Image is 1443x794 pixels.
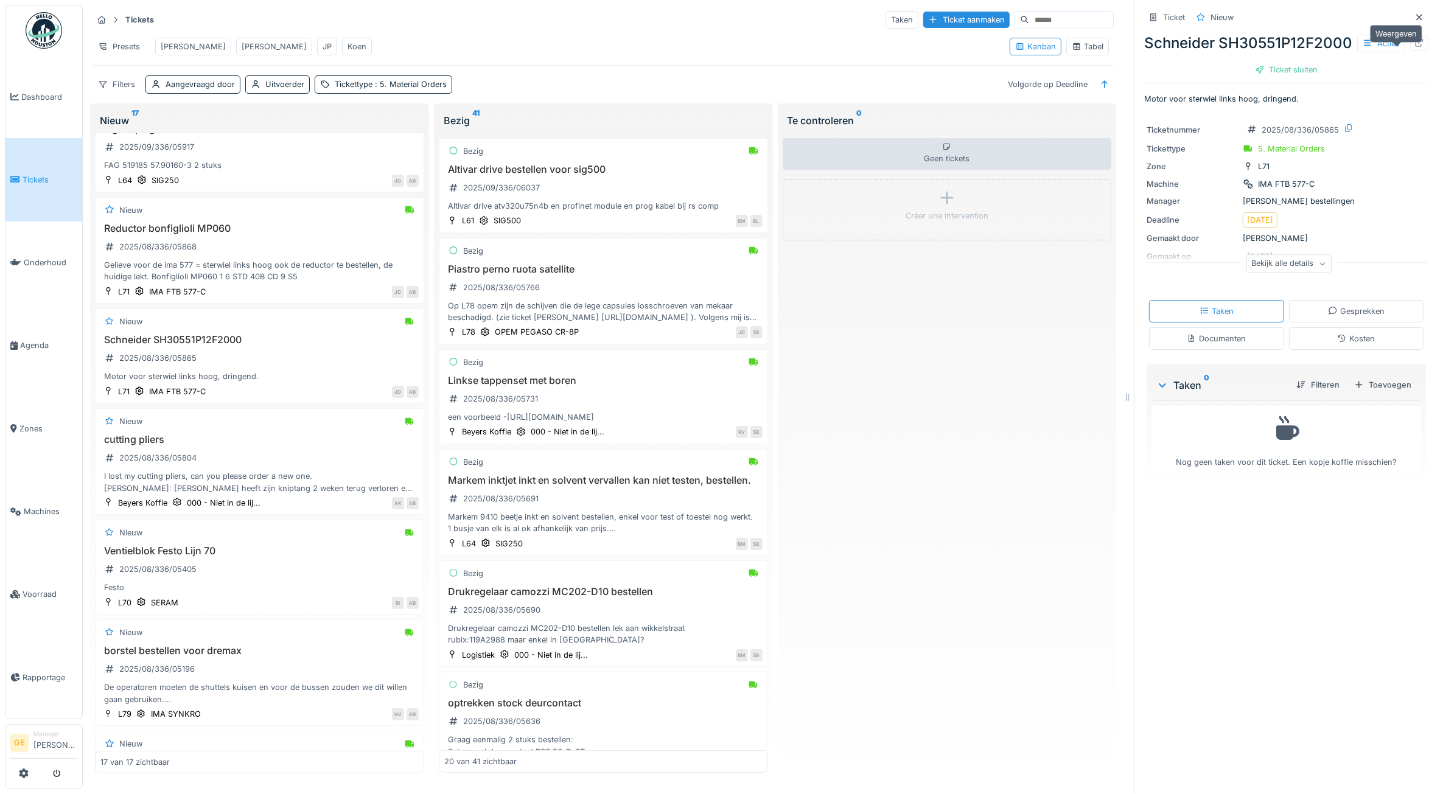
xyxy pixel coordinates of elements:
[783,138,1112,170] div: Geen tickets
[1258,178,1315,190] div: IMA FTB 577-C
[119,204,142,216] div: Nieuw
[407,386,419,398] div: AB
[1187,333,1246,344] div: Documenten
[1147,214,1238,226] div: Deadline
[119,141,194,153] div: 2025/09/336/05917
[118,386,130,397] div: L71
[1258,161,1270,172] div: L71
[495,538,523,549] div: SIG250
[736,426,748,438] div: RV
[1147,195,1238,207] div: Manager
[444,734,763,757] div: Graag eenmalig 2 stuks bestellen: Schmersal deurcontact RSS 36-D-ST [URL][DOMAIN_NAME] ik heb het...
[462,426,511,437] div: Beyers Koffie
[514,649,588,661] div: 000 - Niet in de lij...
[392,175,404,187] div: JD
[100,681,419,705] div: De operatoren moeten de shuttels kuisen en voor de bussen zouden we dit willen gaan gebruiken. de...
[242,41,307,52] div: [PERSON_NAME]
[372,80,447,89] span: : 5. Material Orders
[5,470,82,552] a: Machines
[119,527,142,538] div: Nieuw
[407,286,419,298] div: AB
[119,416,142,427] div: Nieuw
[100,434,419,445] h3: cutting pliers
[463,282,540,293] div: 2025/08/336/05766
[750,326,763,338] div: SB
[100,545,419,557] h3: Ventielblok Festo Lijn 70
[1370,25,1422,43] div: Weergeven
[1262,124,1339,136] div: 2025/08/336/05865
[444,697,763,709] h3: optrekken stock deurcontact
[407,175,419,187] div: AB
[463,604,540,616] div: 2025/08/336/05690
[5,553,82,636] a: Voorraad
[33,730,77,739] div: Manager
[1002,75,1093,93] div: Volgorde op Deadline
[100,470,419,493] div: I lost my cutting pliers, can you please order a new one. [PERSON_NAME]: [PERSON_NAME] heeft zijn...
[187,497,260,509] div: 000 - Niet in de lij...
[1147,161,1238,172] div: Zone
[463,145,483,157] div: Bezig
[886,11,918,29] div: Taken
[152,175,179,186] div: SIG250
[392,286,404,298] div: JD
[1144,93,1428,105] p: Motor voor sterwiel links hoog, dringend.
[1250,61,1323,78] div: Ticket sluiten
[5,55,82,138] a: Dashboard
[23,672,77,683] span: Rapportage
[1147,143,1238,155] div: Tickettype
[5,221,82,304] a: Onderhoud
[348,41,366,52] div: Koen
[5,304,82,387] a: Agenda
[1291,377,1344,393] div: Filteren
[161,41,226,52] div: [PERSON_NAME]
[444,113,763,128] div: Bezig
[100,259,419,282] div: Gelieve voor de ima 577 = sterwiel links hoog ook de reductor te bestellen, de huidige lekt. Bonf...
[119,241,197,252] div: 2025/08/336/05868
[788,113,1107,128] div: Te controleren
[463,716,540,727] div: 2025/08/336/05636
[444,756,517,768] div: 20 van 41 zichtbaar
[444,622,763,646] div: Drukregelaar camozzi MC202-D10 bestellen lek aan wikkelstraat rubix:119A2988 maar enkel in [GEOGR...
[444,475,763,486] h3: Markem inktjet inkt en solvent vervallen kan niet testen, bestellen.
[26,12,62,49] img: Badge_color-CXgf-gQk.svg
[407,597,419,609] div: AB
[1349,377,1416,393] div: Toevoegen
[462,326,475,338] div: L78
[736,649,748,661] div: BM
[1357,35,1405,52] div: Acties
[494,215,521,226] div: SIG500
[531,426,604,437] div: 000 - Niet in de lij...
[1328,305,1385,317] div: Gesprekken
[323,41,332,52] div: JP
[5,387,82,470] a: Zones
[462,538,476,549] div: L64
[750,426,763,438] div: SB
[750,215,763,227] div: BL
[1211,12,1234,23] div: Nieuw
[857,113,862,128] sup: 0
[392,597,404,609] div: RI
[131,113,139,128] sup: 17
[463,679,483,691] div: Bezig
[923,12,1010,28] div: Ticket aanmaken
[736,215,748,227] div: BM
[444,586,763,597] h3: Drukregelaar camozzi MC202-D10 bestellen
[1156,378,1287,392] div: Taken
[444,375,763,386] h3: Linkse tappenset met boren
[444,263,763,275] h3: Piastro perno ruota satellite
[119,663,195,675] div: 2025/08/336/05196
[33,730,77,756] li: [PERSON_NAME]
[407,708,419,720] div: AB
[121,14,159,26] strong: Tickets
[1246,255,1332,273] div: Bekijk alle details
[10,734,29,752] li: GE
[24,257,77,268] span: Onderhoud
[463,568,483,579] div: Bezig
[100,159,419,171] div: FAG 519185 57.90160-3 2 stuks
[1144,32,1428,54] div: Schneider SH30551P12F2000
[392,386,404,398] div: JD
[149,286,206,298] div: IMA FTB 577-C
[462,215,474,226] div: L61
[472,113,480,128] sup: 41
[100,371,419,382] div: Motor voor sterwiel links hoog, dringend.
